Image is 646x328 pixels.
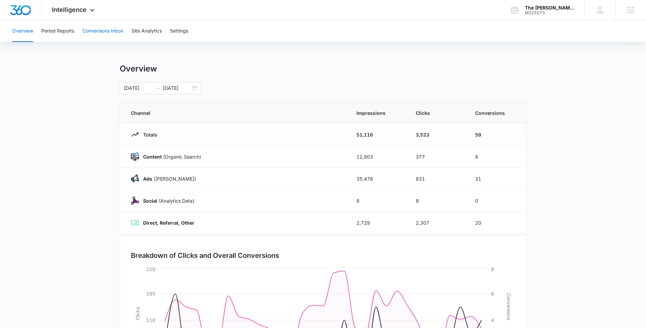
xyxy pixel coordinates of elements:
[348,124,408,146] td: 51,116
[467,212,526,234] td: 20
[525,11,574,15] div: account id
[491,291,494,296] tspan: 6
[139,197,194,204] p: (Analytics Data)
[131,109,340,117] span: Channel
[155,85,160,91] span: swap-right
[348,168,408,190] td: 35,476
[146,291,155,296] tspan: 165
[163,84,191,92] input: End date
[52,6,86,13] span: Intelligence
[82,20,123,42] button: Conversions Inbox
[408,146,467,168] td: 377
[348,212,408,234] td: 2,729
[131,175,139,183] img: Ads
[120,64,157,74] h1: Overview
[143,154,162,160] strong: Content
[408,168,467,190] td: 831
[467,168,526,190] td: 31
[491,317,494,323] tspan: 4
[132,20,162,42] button: Site Analytics
[143,220,194,226] strong: Direct, Referral, Other
[146,317,155,323] tspan: 110
[416,109,459,117] span: Clicks
[506,293,512,320] tspan: Conversions
[408,212,467,234] td: 2,307
[467,124,526,146] td: 59
[131,152,139,161] img: Content
[143,176,152,182] strong: Ads
[131,250,279,261] h3: Breakdown of Clicks and Overall Conversions
[491,266,494,272] tspan: 8
[131,197,139,205] img: Social
[475,109,515,117] span: Conversions
[146,266,155,272] tspan: 220
[408,124,467,146] td: 3,523
[124,84,152,92] input: Start date
[143,198,157,204] strong: Social
[139,131,157,138] p: Totals
[467,146,526,168] td: 8
[525,5,574,11] div: account name
[12,20,33,42] button: Overview
[408,190,467,212] td: 8
[139,175,196,182] p: ([PERSON_NAME])
[41,20,74,42] button: Period Reports
[155,85,160,91] span: to
[170,20,188,42] button: Settings
[134,307,140,320] tspan: Clicks
[467,190,526,212] td: 0
[348,146,408,168] td: 12,903
[356,109,399,117] span: Impressions
[139,153,201,160] p: (Organic Search)
[348,190,408,212] td: 8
